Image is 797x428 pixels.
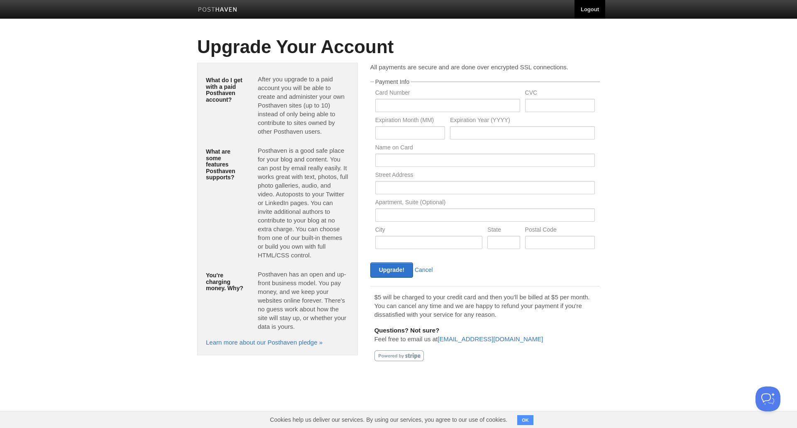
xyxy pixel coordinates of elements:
label: Expiration Year (YYYY) [450,117,595,125]
label: Name on Card [375,144,595,152]
p: After you upgrade to a paid account you will be able to create and administer your own Posthaven ... [258,75,349,136]
iframe: Help Scout Beacon - Open [755,386,780,411]
legend: Payment Info [374,79,411,85]
label: Expiration Month (MM) [375,117,445,125]
a: Learn more about our Posthaven pledge » [206,339,323,346]
label: CVC [525,90,595,98]
img: Posthaven-bar [198,7,237,13]
label: Apartment, Suite (Optional) [375,199,595,207]
label: Card Number [375,90,520,98]
a: Cancel [415,267,433,273]
label: State [487,227,520,235]
h1: Upgrade Your Account [197,37,600,57]
h5: You're charging money. Why? [206,272,245,291]
p: All payments are secure and are done over encrypted SSL connections. [370,63,600,71]
label: Postal Code [525,227,595,235]
a: [EMAIL_ADDRESS][DOMAIN_NAME] [438,335,543,342]
p: $5 will be charged to your credit card and then you'll be billed at $5 per month. You can cancel ... [374,293,596,319]
p: Feel free to email us at [374,326,596,343]
input: Upgrade! [370,262,413,278]
p: Posthaven is a good safe place for your blog and content. You can post by email really easily. It... [258,146,349,259]
label: Street Address [375,172,595,180]
label: City [375,227,483,235]
button: OK [517,415,533,425]
b: Questions? Not sure? [374,327,440,334]
h5: What do I get with a paid Posthaven account? [206,77,245,103]
p: Posthaven has an open and up-front business model. You pay money, and we keep your websites onlin... [258,270,349,331]
h5: What are some features Posthaven supports? [206,149,245,181]
span: Cookies help us deliver our services. By using our services, you agree to our use of cookies. [262,411,516,428]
